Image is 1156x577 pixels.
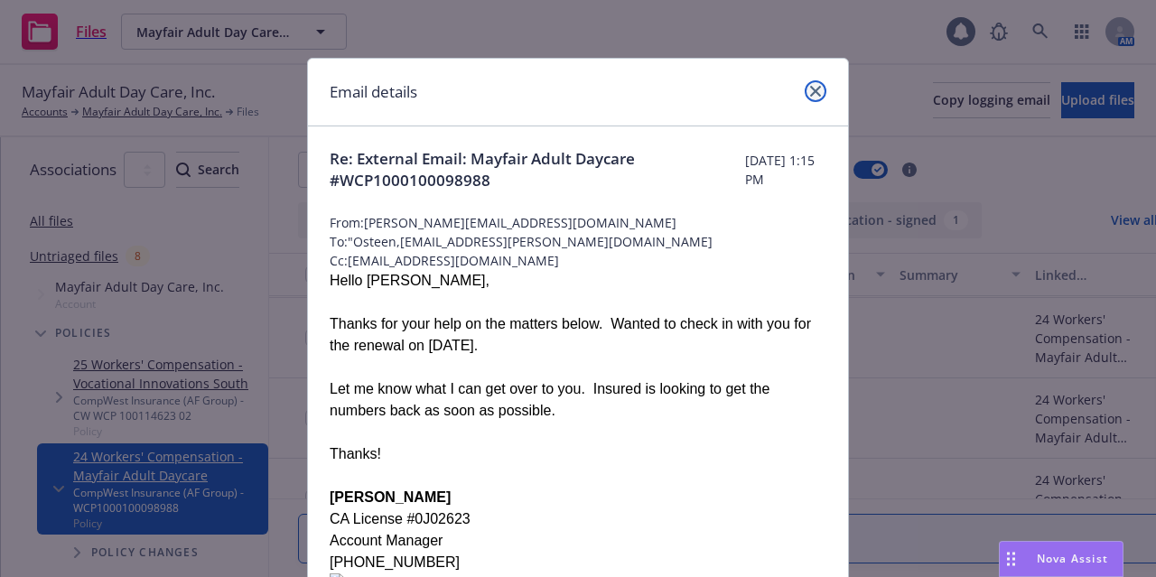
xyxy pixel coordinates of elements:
[330,270,826,292] div: Hello [PERSON_NAME],
[330,530,690,552] div: Account Manager
[330,443,826,465] div: Thanks!
[1000,542,1022,576] div: Drag to move
[330,489,451,505] b: [PERSON_NAME]
[330,378,826,422] div: Let me know what I can get over to you. Insured is looking to get the numbers back as soon as pos...
[745,151,826,189] span: [DATE] 1:15 PM
[330,213,826,232] span: From: [PERSON_NAME][EMAIL_ADDRESS][DOMAIN_NAME]
[330,552,690,573] div: [PHONE_NUMBER]
[1037,551,1108,566] span: Nova Assist
[330,251,826,270] span: Cc: [EMAIL_ADDRESS][DOMAIN_NAME]
[330,508,690,530] div: CA ​License #0J02623
[330,232,826,251] span: To: "Osteen,[EMAIL_ADDRESS][PERSON_NAME][DOMAIN_NAME]
[330,313,826,357] div: Thanks for your help on the matters below. Wanted to check in with you for the renewal on [DATE].
[330,148,745,191] span: Re: External Email: Mayfair Adult Daycare #WCP1000100098988
[330,80,417,104] h1: Email details
[999,541,1123,577] button: Nova Assist
[805,80,826,102] a: close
